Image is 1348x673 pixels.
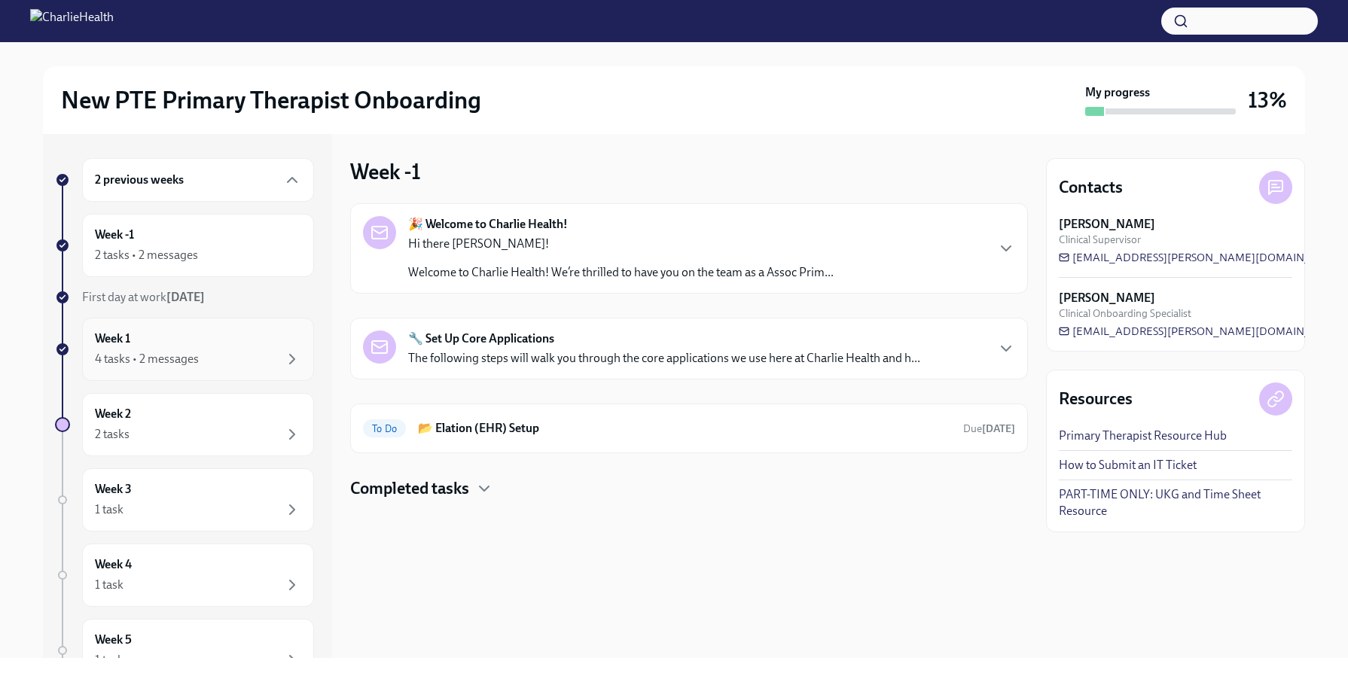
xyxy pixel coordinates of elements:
[166,290,205,304] strong: [DATE]
[1059,457,1197,474] a: How to Submit an IT Ticket
[95,556,132,573] h6: Week 4
[1059,428,1227,444] a: Primary Therapist Resource Hub
[95,227,134,243] h6: Week -1
[55,468,314,531] a: Week 31 task
[95,577,124,593] div: 1 task
[1059,290,1155,306] strong: [PERSON_NAME]
[55,289,314,306] a: First day at work[DATE]
[408,330,554,347] strong: 🔧 Set Up Core Applications
[55,318,314,381] a: Week 14 tasks • 2 messages
[95,501,124,518] div: 1 task
[95,247,198,263] div: 2 tasks • 2 messages
[82,290,205,304] span: First day at work
[95,632,132,648] h6: Week 5
[408,236,834,252] p: Hi there [PERSON_NAME]!
[350,158,421,185] h3: Week -1
[95,330,130,347] h6: Week 1
[1059,388,1133,410] h4: Resources
[95,406,131,422] h6: Week 2
[55,544,314,607] a: Week 41 task
[82,158,314,202] div: 2 previous weeks
[963,422,1015,435] span: Due
[418,420,951,437] h6: 📂 Elation (EHR) Setup
[1059,250,1346,265] a: [EMAIL_ADDRESS][PERSON_NAME][DOMAIN_NAME]
[55,214,314,277] a: Week -12 tasks • 2 messages
[1059,306,1191,321] span: Clinical Onboarding Specialist
[55,393,314,456] a: Week 22 tasks
[1248,87,1287,114] h3: 13%
[1059,486,1292,519] a: PART-TIME ONLY: UKG and Time Sheet Resource
[1059,233,1141,247] span: Clinical Supervisor
[95,481,132,498] h6: Week 3
[408,264,834,281] p: Welcome to Charlie Health! We’re thrilled to have you on the team as a Assoc Prim...
[363,423,406,434] span: To Do
[350,477,469,500] h4: Completed tasks
[30,9,114,33] img: CharlieHealth
[61,85,481,115] h2: New PTE Primary Therapist Onboarding
[95,652,124,668] div: 1 task
[963,422,1015,436] span: September 19th, 2025 09:00
[408,216,568,233] strong: 🎉 Welcome to Charlie Health!
[95,172,184,188] h6: 2 previous weeks
[408,350,920,367] p: The following steps will walk you through the core applications we use here at Charlie Health and...
[95,351,199,367] div: 4 tasks • 2 messages
[982,422,1015,435] strong: [DATE]
[363,416,1015,440] a: To Do📂 Elation (EHR) SetupDue[DATE]
[1059,324,1346,339] a: [EMAIL_ADDRESS][PERSON_NAME][DOMAIN_NAME]
[1059,216,1155,233] strong: [PERSON_NAME]
[95,426,130,443] div: 2 tasks
[350,477,1028,500] div: Completed tasks
[1059,176,1123,199] h4: Contacts
[1085,84,1150,101] strong: My progress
